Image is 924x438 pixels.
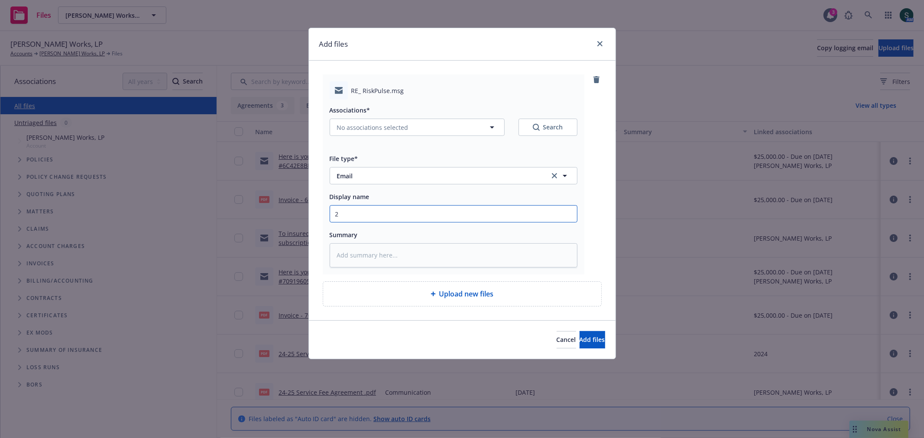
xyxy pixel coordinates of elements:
button: No associations selected [330,119,505,136]
a: clear selection [549,171,560,181]
span: Summary [330,231,358,239]
div: Upload new files [323,281,602,306]
span: Cancel [557,335,576,344]
div: Search [533,123,563,132]
span: RE_ RiskPulse.msg [351,86,404,95]
span: Associations* [330,106,370,114]
h1: Add files [319,39,348,50]
span: Upload new files [439,289,494,299]
svg: Search [533,124,540,131]
a: close [595,39,605,49]
button: Cancel [557,331,576,348]
input: Add display name here... [330,206,577,222]
button: Emailclear selection [330,167,577,184]
button: SearchSearch [519,119,577,136]
span: Email [337,171,538,180]
button: Add files [580,331,605,348]
span: Add files [580,335,605,344]
span: Display name [330,193,370,201]
a: remove [591,74,602,85]
span: No associations selected [337,123,409,132]
span: File type* [330,155,358,163]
